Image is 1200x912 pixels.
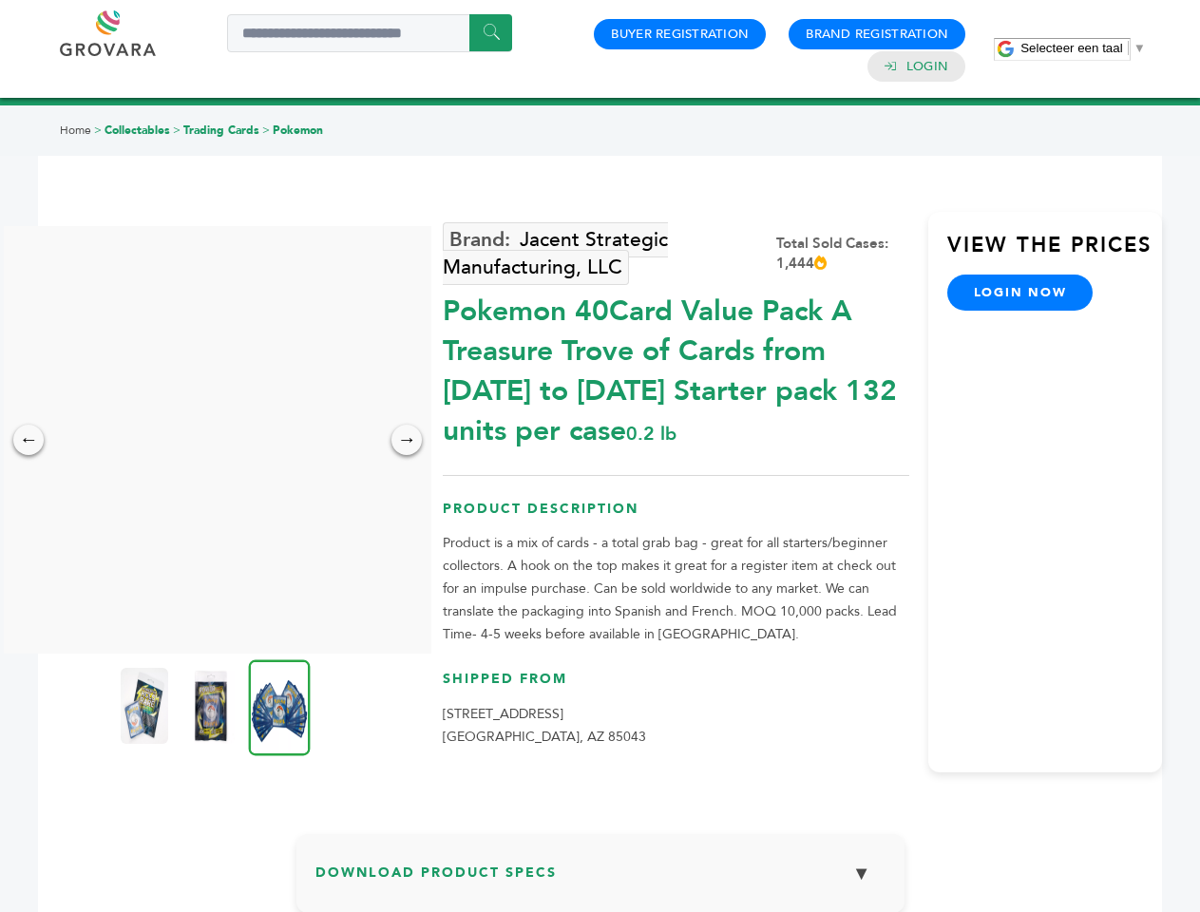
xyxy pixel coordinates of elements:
[273,123,323,138] a: Pokemon
[947,231,1162,275] h3: View the Prices
[443,222,668,285] a: Jacent Strategic Manufacturing, LLC
[611,26,749,43] a: Buyer Registration
[443,532,909,646] p: Product is a mix of cards - a total grab bag - great for all starters/beginner collectors. A hook...
[1020,41,1122,55] span: Selecteer een taal
[1133,41,1146,55] span: ▼
[906,58,948,75] a: Login
[443,282,909,451] div: Pokemon 40Card Value Pack A Treasure Trove of Cards from [DATE] to [DATE] Starter pack 132 units ...
[776,234,909,274] div: Total Sold Cases: 1,444
[94,123,102,138] span: >
[1128,41,1129,55] span: ​
[105,123,170,138] a: Collectables
[1020,41,1146,55] a: Selecteer een taal​
[187,668,235,744] img: Pokemon 40-Card Value Pack – A Treasure Trove of Cards from 1996 to 2024 - Starter pack! 132 unit...
[443,703,909,749] p: [STREET_ADDRESS] [GEOGRAPHIC_DATA], AZ 85043
[838,853,886,894] button: ▼
[443,670,909,703] h3: Shipped From
[391,425,422,455] div: →
[947,275,1094,311] a: login now
[121,668,168,744] img: Pokemon 40-Card Value Pack – A Treasure Trove of Cards from 1996 to 2024 - Starter pack! 132 unit...
[626,421,676,446] span: 0.2 lb
[13,425,44,455] div: ←
[183,123,259,138] a: Trading Cards
[249,659,311,755] img: Pokemon 40-Card Value Pack – A Treasure Trove of Cards from 1996 to 2024 - Starter pack! 132 unit...
[315,853,886,908] h3: Download Product Specs
[806,26,948,43] a: Brand Registration
[227,14,512,52] input: Search a product or brand...
[443,500,909,533] h3: Product Description
[262,123,270,138] span: >
[60,123,91,138] a: Home
[173,123,181,138] span: >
